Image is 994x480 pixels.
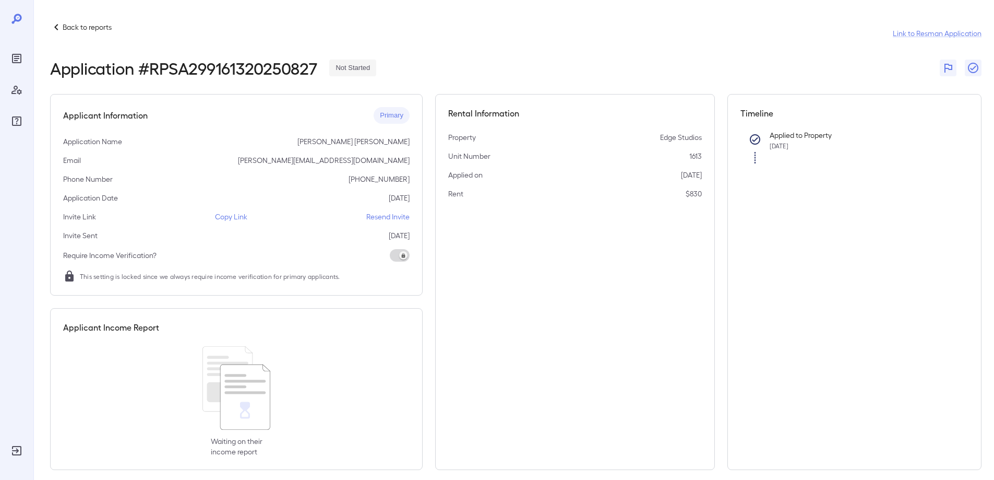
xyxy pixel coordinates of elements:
[50,58,317,77] h2: Application # RPSA299161320250827
[389,193,410,203] p: [DATE]
[63,250,157,261] p: Require Income Verification?
[329,63,376,73] span: Not Started
[63,109,148,122] h5: Applicant Information
[893,28,981,39] a: Link to Resman Application
[448,132,476,143] p: Property
[8,113,25,130] div: FAQ
[349,174,410,184] p: [PHONE_NUMBER]
[448,189,463,199] p: Rent
[965,60,981,76] button: Close Report
[689,151,702,161] p: 1613
[8,81,25,98] div: Manage Users
[63,22,112,32] p: Back to reports
[740,107,969,120] h5: Timeline
[63,212,96,222] p: Invite Link
[63,321,159,334] h5: Applicant Income Report
[238,155,410,166] p: [PERSON_NAME][EMAIL_ADDRESS][DOMAIN_NAME]
[686,189,702,199] p: $830
[297,136,410,147] p: [PERSON_NAME] [PERSON_NAME]
[389,230,410,241] p: [DATE]
[448,107,702,120] h5: Rental Information
[215,212,247,222] p: Copy Link
[63,193,118,203] p: Application Date
[366,212,410,222] p: Resend Invite
[63,155,81,166] p: Email
[63,174,113,184] p: Phone Number
[940,60,956,76] button: Flag Report
[8,442,25,459] div: Log Out
[448,170,483,180] p: Applied on
[770,142,788,149] span: [DATE]
[63,136,122,147] p: Application Name
[80,271,340,282] span: This setting is locked since we always require income verification for primary applicants.
[8,50,25,67] div: Reports
[770,130,952,141] p: Applied to Property
[681,170,702,180] p: [DATE]
[660,132,702,143] p: Edge Studios
[374,111,410,121] span: Primary
[63,230,98,241] p: Invite Sent
[448,151,490,161] p: Unit Number
[211,436,262,457] p: Waiting on their income report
